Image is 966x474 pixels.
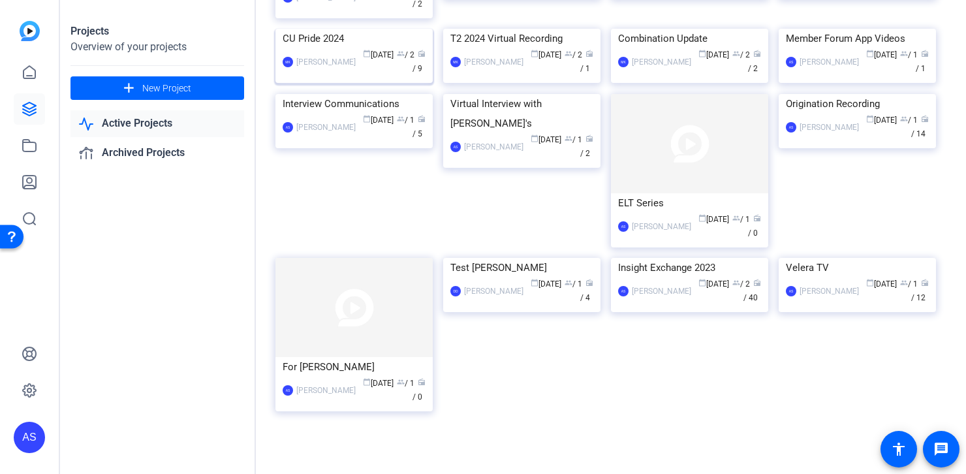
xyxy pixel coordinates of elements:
div: Overview of your projects [70,39,244,55]
span: radio [418,50,426,57]
mat-icon: message [933,441,949,457]
span: [DATE] [698,215,729,224]
div: [PERSON_NAME] [464,285,523,298]
span: radio [585,279,593,287]
span: calendar_today [866,50,874,57]
span: [DATE] [363,116,394,125]
div: [PERSON_NAME] [464,55,523,69]
div: MK [450,57,461,67]
span: group [565,279,572,287]
div: AS [283,385,293,396]
span: radio [585,50,593,57]
mat-icon: add [121,80,137,97]
div: [PERSON_NAME] [296,384,356,397]
span: / 2 [748,50,761,73]
span: / 1 [900,116,918,125]
div: Interview Communications [283,94,426,114]
span: radio [753,214,761,222]
div: ELT Series [618,193,761,213]
div: AS [450,142,461,152]
div: CU Pride 2024 [283,29,426,48]
mat-icon: accessibility [891,441,907,457]
span: / 2 [565,50,582,59]
span: / 2 [732,279,750,289]
span: / 14 [911,116,929,138]
div: MK [283,57,293,67]
span: / 0 [748,215,761,238]
span: radio [585,134,593,142]
span: / 1 [397,116,414,125]
span: [DATE] [531,135,561,144]
span: / 2 [732,50,750,59]
div: AS [14,422,45,453]
img: blue-gradient.svg [20,21,40,41]
span: group [565,134,572,142]
div: AS [786,286,796,296]
span: radio [753,279,761,287]
div: Origination Recording [786,94,929,114]
div: [PERSON_NAME] [296,55,356,69]
span: [DATE] [363,379,394,388]
span: calendar_today [698,50,706,57]
span: / 4 [580,279,593,302]
span: / 1 [565,279,582,289]
div: [PERSON_NAME] [632,55,691,69]
span: group [732,214,740,222]
span: calendar_today [866,115,874,123]
span: calendar_today [698,279,706,287]
span: group [732,279,740,287]
span: [DATE] [866,279,897,289]
div: AS [786,122,796,133]
div: [PERSON_NAME] [632,285,691,298]
div: DD [450,286,461,296]
span: / 0 [413,379,426,402]
span: calendar_today [698,214,706,222]
span: group [565,50,572,57]
span: group [900,50,908,57]
a: Archived Projects [70,140,244,166]
span: / 2 [397,50,414,59]
span: / 1 [916,50,929,73]
span: group [397,115,405,123]
span: group [732,50,740,57]
span: [DATE] [866,50,897,59]
div: AS [618,286,629,296]
span: calendar_today [531,279,538,287]
span: [DATE] [531,50,561,59]
span: radio [921,115,929,123]
span: calendar_today [363,378,371,386]
span: radio [921,279,929,287]
span: radio [418,378,426,386]
a: Active Projects [70,110,244,137]
span: radio [418,115,426,123]
span: / 2 [580,135,593,158]
span: group [397,378,405,386]
span: / 1 [580,50,593,73]
span: calendar_today [866,279,874,287]
div: Insight Exchange 2023 [618,258,761,277]
div: AS [283,122,293,133]
span: calendar_today [363,115,371,123]
div: AS [786,57,796,67]
span: group [900,115,908,123]
div: MK [618,57,629,67]
div: [PERSON_NAME] [296,121,356,134]
span: radio [921,50,929,57]
div: Projects [70,24,244,39]
div: Member Forum App Videos [786,29,929,48]
span: group [900,279,908,287]
div: [PERSON_NAME] [800,121,859,134]
button: New Project [70,76,244,100]
div: AS [618,221,629,232]
div: Virtual Interview with [PERSON_NAME]'s [450,94,593,133]
div: Velera TV [786,258,929,277]
span: [DATE] [866,116,897,125]
span: radio [753,50,761,57]
span: / 1 [732,215,750,224]
div: [PERSON_NAME] [800,285,859,298]
span: [DATE] [698,279,729,289]
div: [PERSON_NAME] [800,55,859,69]
div: [PERSON_NAME] [632,220,691,233]
span: / 5 [413,116,426,138]
span: / 1 [900,50,918,59]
